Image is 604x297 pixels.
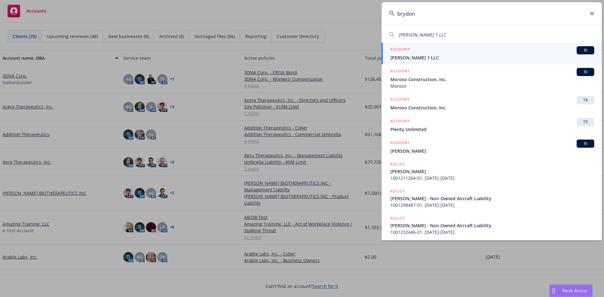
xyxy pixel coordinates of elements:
[382,212,602,239] a: POLICY[PERSON_NAME] - Non Owned Aircraft Liability1001232446-01, [DATE]-[DATE]
[390,161,405,168] h5: POLICY
[382,64,602,93] a: ACCOUNTBIMoroso Construction, Inc.Moroso
[390,168,594,175] span: [PERSON_NAME]
[390,118,410,125] h5: ACCOUNT
[382,2,602,25] input: Search...
[549,284,593,297] button: Nova Assist
[382,114,602,136] a: ACCOUNTTRPlenty Unlimited
[390,215,405,222] h5: POLICY
[382,158,602,185] a: POLICY[PERSON_NAME]1001211264-01, [DATE]-[DATE]
[579,97,592,103] span: TR
[382,136,602,158] a: ACCOUNTBI[PERSON_NAME]
[562,288,587,293] span: Nova Assist
[579,119,592,125] span: TR
[390,96,410,104] h5: ACCOUNT
[390,229,594,235] span: 1001232446-01, [DATE]-[DATE]
[390,104,594,111] span: Moroso Construction, Inc.
[579,141,592,146] span: BI
[390,76,594,83] span: Moroso Construction, Inc.
[390,83,594,89] span: Moroso
[390,126,594,133] span: Plenty Unlimited
[390,175,594,181] span: 1001211264-01, [DATE]-[DATE]
[579,47,592,53] span: BI
[390,46,410,54] h5: ACCOUNT
[390,148,594,154] span: [PERSON_NAME]
[399,32,446,38] span: [PERSON_NAME] 1 LLC
[390,54,594,61] span: [PERSON_NAME] 1 LLC
[382,43,602,64] a: ACCOUNTBI[PERSON_NAME] 1 LLC
[390,195,594,202] span: [PERSON_NAME] - Non Owned Aircraft Liability
[390,188,405,195] h5: POLICY
[390,140,410,147] h5: ACCOUNT
[579,69,592,75] span: BI
[382,185,602,212] a: POLICY[PERSON_NAME] - Non Owned Aircraft Liability1001298487-01, [DATE]-[DATE]
[382,93,602,114] a: ACCOUNTTRMoroso Construction, Inc.
[550,285,557,297] div: Drag to move
[390,68,410,75] h5: ACCOUNT
[390,222,594,229] span: [PERSON_NAME] - Non Owned Aircraft Liability
[390,202,594,208] span: 1001298487-01, [DATE]-[DATE]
